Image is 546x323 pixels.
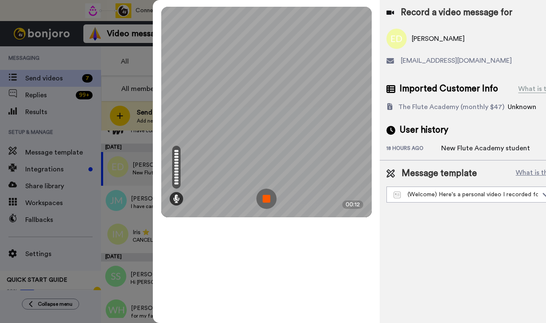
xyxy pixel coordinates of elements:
[400,83,498,95] span: Imported Customer Info
[386,145,441,153] div: 18 hours ago
[256,189,277,209] img: ic_record_stop.svg
[508,104,536,110] span: Unknown
[402,167,477,180] span: Message template
[394,190,538,199] div: (Welcome) Here's a personal video I recorded for you!
[342,200,363,209] div: 00:12
[394,192,401,198] img: Message-temps.svg
[398,102,504,112] div: The Flute Academy (monthly $47)
[441,143,530,153] div: New Flute Academy student
[400,124,448,136] span: User history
